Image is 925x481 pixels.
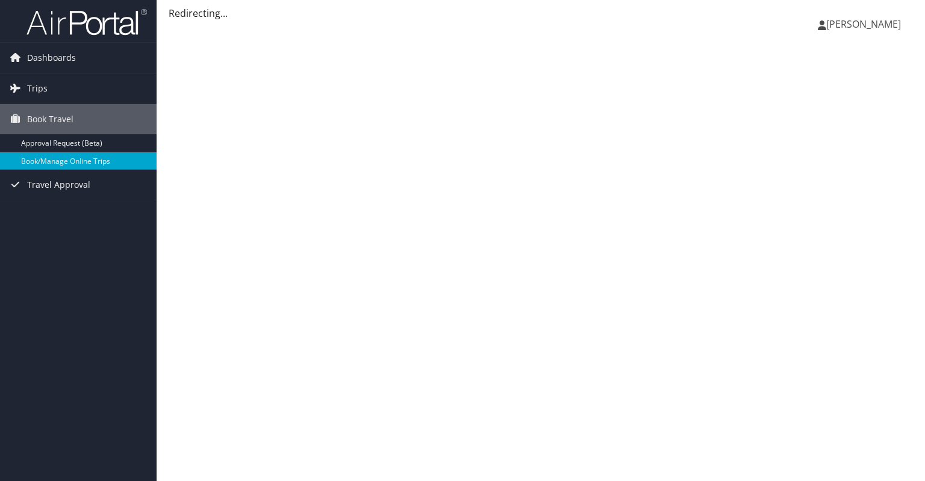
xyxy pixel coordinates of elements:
[26,8,147,36] img: airportal-logo.png
[818,6,913,42] a: [PERSON_NAME]
[27,73,48,104] span: Trips
[27,43,76,73] span: Dashboards
[169,6,913,20] div: Redirecting...
[27,170,90,200] span: Travel Approval
[27,104,73,134] span: Book Travel
[826,17,901,31] span: [PERSON_NAME]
